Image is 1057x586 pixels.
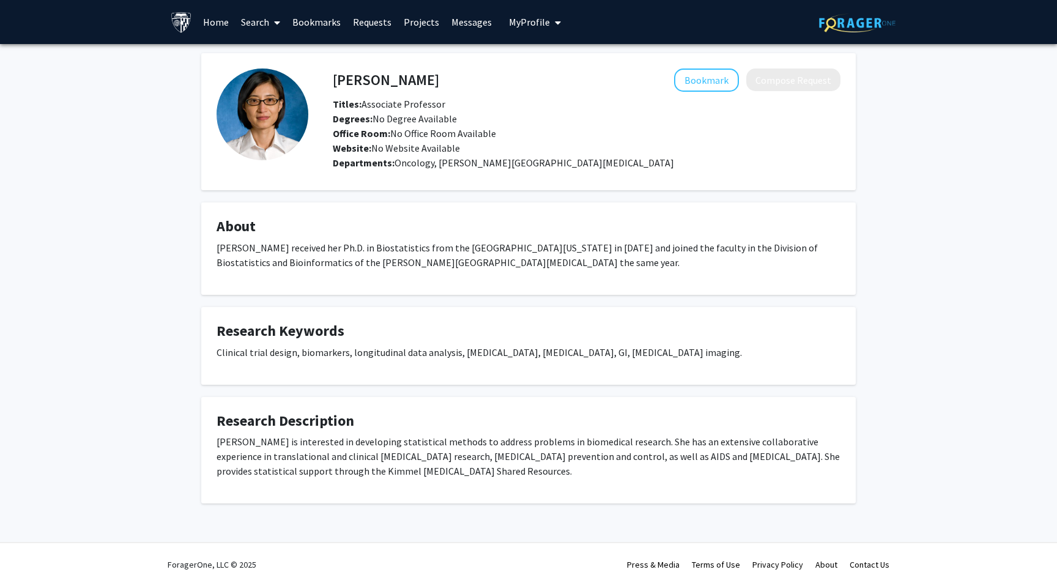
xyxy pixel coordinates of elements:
[752,559,803,570] a: Privacy Policy
[815,559,837,570] a: About
[217,218,840,236] h4: About
[333,127,390,139] b: Office Room:
[347,1,398,43] a: Requests
[333,69,439,91] h4: [PERSON_NAME]
[333,142,371,154] b: Website:
[333,113,373,125] b: Degrees:
[819,13,896,32] img: ForagerOne Logo
[674,69,739,92] button: Add Hao Wang to Bookmarks
[395,157,674,169] span: Oncology, [PERSON_NAME][GEOGRAPHIC_DATA][MEDICAL_DATA]
[627,559,680,570] a: Press & Media
[850,559,889,570] a: Contact Us
[333,127,496,139] span: No Office Room Available
[217,69,308,160] img: Profile Picture
[235,1,286,43] a: Search
[692,559,740,570] a: Terms of Use
[445,1,498,43] a: Messages
[171,12,192,33] img: Johns Hopkins University Logo
[217,412,840,430] h4: Research Description
[217,345,840,360] p: Clinical trial design, biomarkers, longitudinal data analysis, [MEDICAL_DATA], [MEDICAL_DATA], GI...
[333,98,445,110] span: Associate Professor
[509,16,550,28] span: My Profile
[746,69,840,91] button: Compose Request to Hao Wang
[333,113,457,125] span: No Degree Available
[398,1,445,43] a: Projects
[217,240,840,270] p: [PERSON_NAME] received her Ph.D. in Biostatistics from the [GEOGRAPHIC_DATA][US_STATE] in [DATE] ...
[168,543,256,586] div: ForagerOne, LLC © 2025
[217,434,840,478] p: [PERSON_NAME] is interested in developing statistical methods to address problems in biomedical r...
[333,98,362,110] b: Titles:
[333,142,460,154] span: No Website Available
[197,1,235,43] a: Home
[286,1,347,43] a: Bookmarks
[333,157,395,169] b: Departments:
[217,322,840,340] h4: Research Keywords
